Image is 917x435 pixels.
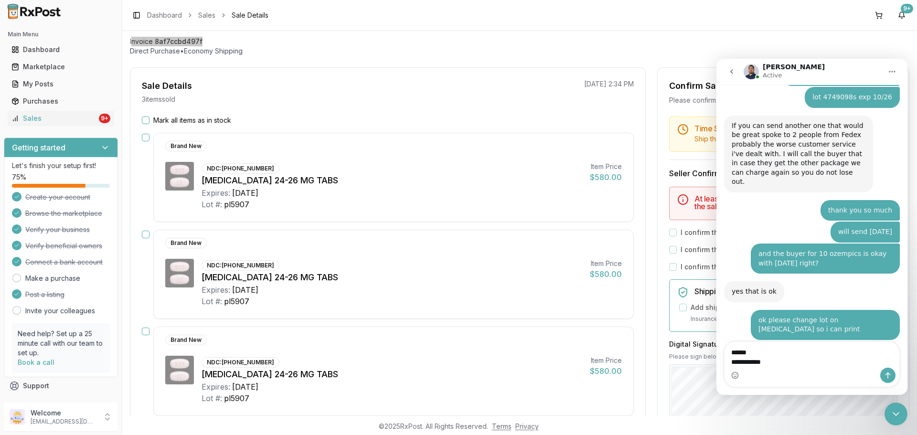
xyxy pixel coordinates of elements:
[202,368,582,381] div: [MEDICAL_DATA] 24-26 MG TABS
[669,79,724,93] div: Confirm Sale
[8,58,114,75] a: Marketplace
[590,162,622,171] div: Item Price
[142,79,192,93] div: Sale Details
[8,110,114,127] a: Sales9+
[202,163,279,174] div: NDC: [PHONE_NUMBER]
[130,37,153,46] div: Invoice
[165,356,194,384] img: Entresto 24-26 MG TABS
[202,357,279,368] div: NDC: [PHONE_NUMBER]
[11,45,110,54] div: Dashboard
[25,257,103,267] span: Connect a bank account
[165,141,207,151] div: Brand New
[18,358,54,366] a: Book a call
[11,114,97,123] div: Sales
[232,381,258,393] div: [DATE]
[4,94,118,109] button: Purchases
[25,306,95,316] a: Invite your colleagues
[590,356,622,365] div: Item Price
[12,142,65,153] h3: Getting started
[202,260,279,271] div: NDC: [PHONE_NUMBER]
[224,199,249,210] div: pl5907
[165,238,207,248] div: Brand New
[694,287,889,295] h5: Shipping Insurance
[681,262,830,272] label: I confirm that all expiration dates are correct
[4,76,118,92] button: My Posts
[590,365,622,377] div: $580.00
[12,161,110,170] p: Let's finish your setup first!
[165,259,194,287] img: Entresto 24-26 MG TABS
[142,95,175,104] p: 3 item s sold
[202,187,230,199] div: Expires:
[8,31,114,38] h2: Main Menu
[694,195,889,210] h5: At least one item must be marked as in stock to confirm the sale.
[4,42,118,57] button: Dashboard
[885,403,907,425] iframe: Intercom live chat
[11,79,110,89] div: My Posts
[8,41,114,58] a: Dashboard
[202,381,230,393] div: Expires:
[202,393,222,404] div: Lot #:
[691,303,873,312] label: Add shipping insurance for $0.00 ( 1.5 % of order value)
[130,46,909,56] p: Direct Purchase • Economy Shipping
[901,4,913,13] div: 9+
[232,187,258,199] div: [DATE]
[590,171,622,183] div: $580.00
[694,125,889,132] h5: Time Sensitive
[232,284,258,296] div: [DATE]
[669,340,897,349] h3: Digital Signature
[202,174,582,187] div: [MEDICAL_DATA] 24-26 MG TABS
[198,11,215,20] a: Sales
[202,199,222,210] div: Lot #:
[232,11,268,20] span: Sale Details
[202,296,222,307] div: Lot #:
[894,8,909,23] button: 9+
[12,172,26,182] span: 75 %
[669,95,897,105] div: Please confirm you have all items in stock before proceeding
[153,116,231,125] label: Mark all items as in stock
[224,393,249,404] div: pl5907
[4,394,118,412] button: Feedback
[202,284,230,296] div: Expires:
[492,422,512,430] a: Terms
[23,398,55,408] span: Feedback
[25,290,64,299] span: Post a listing
[31,408,97,418] p: Welcome
[25,209,102,218] span: Browse the marketplace
[25,225,90,234] span: Verify your business
[590,259,622,268] div: Item Price
[11,96,110,106] div: Purchases
[147,11,268,20] nav: breadcrumb
[8,75,114,93] a: My Posts
[4,59,118,74] button: Marketplace
[18,329,104,358] p: Need help? Set up a 25 minute call with our team to set up.
[155,37,203,46] span: 8af7ccbd497f
[681,245,878,255] label: I confirm that all 0 selected items match the listed condition
[99,114,110,123] div: 9+
[691,314,889,324] p: Insurance covers loss, damage, or theft during transit.
[584,79,634,89] p: [DATE] 2:34 PM
[716,59,907,395] iframe: Intercom live chat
